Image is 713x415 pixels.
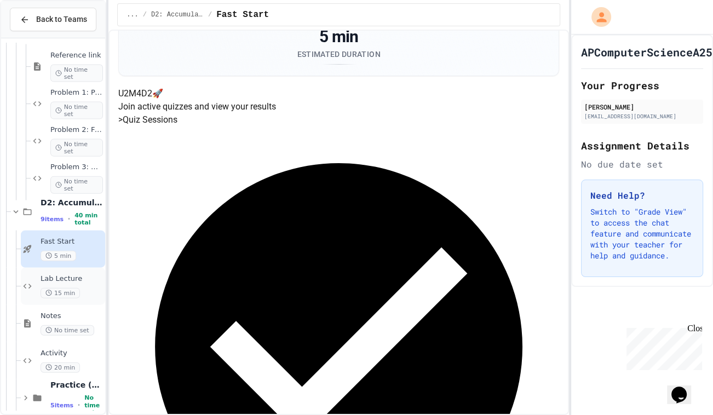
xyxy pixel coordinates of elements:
[584,112,700,120] div: [EMAIL_ADDRESS][DOMAIN_NAME]
[151,10,204,19] span: D2: Accumulators and Summation
[50,125,103,135] span: Problem 2: First Letter Validator
[41,198,103,207] span: D2: Accumulators and Summation
[581,138,703,153] h2: Assignment Details
[118,87,559,100] h4: U2M4D2 🚀
[41,312,103,321] span: Notes
[78,401,80,410] span: •
[590,189,694,202] h3: Need Help?
[50,102,103,119] span: No time set
[581,78,703,93] h2: Your Progress
[216,8,269,21] span: Fast Start
[74,212,103,226] span: 40 min total
[41,349,103,358] span: Activity
[50,380,103,390] span: Practice (10 mins)
[41,216,64,223] span: 9 items
[50,402,73,409] span: 5 items
[581,158,703,171] div: No due date set
[127,10,139,19] span: ...
[36,14,87,25] span: Back to Teams
[41,237,103,246] span: Fast Start
[580,4,614,30] div: My Account
[50,65,103,82] span: No time set
[297,27,380,47] div: 5 min
[584,102,700,112] div: [PERSON_NAME]
[590,206,694,261] p: Switch to "Grade View" to access the chat feature and communicate with your teacher for help and ...
[297,49,380,60] div: Estimated Duration
[41,362,80,373] span: 20 min
[622,324,702,370] iframe: chat widget
[50,139,103,157] span: No time set
[68,215,70,223] span: •
[50,51,103,60] span: Reference link
[143,10,147,19] span: /
[50,88,103,97] span: Problem 1: Password Length Checker
[118,100,559,113] p: Join active quizzes and view your results
[208,10,212,19] span: /
[667,371,702,404] iframe: chat widget
[50,176,103,194] span: No time set
[118,113,559,126] h5: > Quiz Sessions
[10,8,96,31] button: Back to Teams
[41,274,103,284] span: Lab Lecture
[41,325,94,336] span: No time set
[41,288,80,298] span: 15 min
[50,163,103,172] span: Problem 3: Number Guessing Game
[4,4,76,70] div: Chat with us now!Close
[41,251,76,261] span: 5 min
